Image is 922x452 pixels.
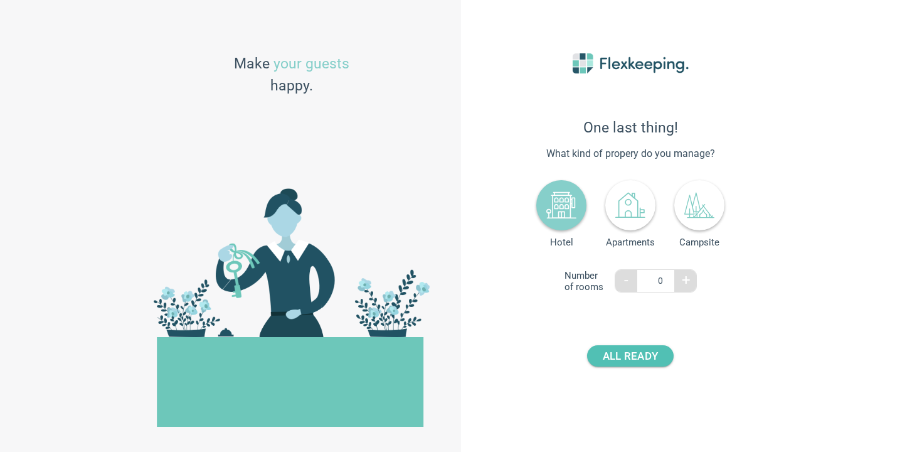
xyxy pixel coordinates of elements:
[492,119,768,136] span: One last thing!
[536,237,586,248] span: Hotel
[587,345,674,367] button: ALL READY
[564,270,608,293] span: Number of rooms
[615,270,637,292] button: -
[674,270,696,292] button: +
[492,146,768,161] span: What kind of propery do you manage?
[605,237,655,248] span: Apartments
[682,271,691,289] span: +
[624,271,628,289] span: -
[674,237,724,248] span: Campsite
[273,55,349,72] span: your guests
[234,53,349,97] span: Make happy.
[603,345,658,367] span: ALL READY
